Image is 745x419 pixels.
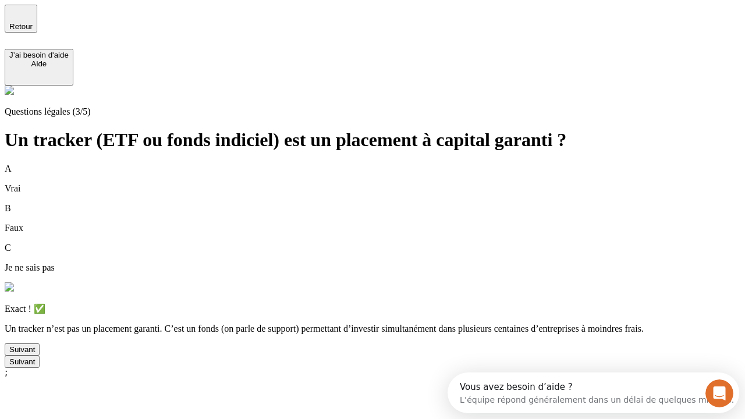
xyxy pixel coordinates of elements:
p: Questions légales (3/5) [5,106,740,117]
p: A [5,164,740,174]
span: Retour [9,22,33,31]
button: Retour [5,5,37,33]
p: Exact ! ✅ [5,303,740,314]
iframe: Intercom live chat discovery launcher [448,372,739,413]
p: C [5,243,740,253]
div: J’ai besoin d'aide [9,51,69,59]
p: Un tracker n’est pas un placement garanti. C’est un fonds (on parle de support) permettant d’inve... [5,324,740,334]
p: Vrai [5,183,740,194]
img: alexis.png [5,86,14,95]
div: L’équipe répond généralement dans un délai de quelques minutes. [12,19,286,31]
button: J’ai besoin d'aideAide [5,49,73,86]
p: B [5,203,740,214]
img: alexis.png [5,282,14,292]
p: Je ne sais pas [5,262,740,273]
div: ; [5,368,740,377]
iframe: Intercom live chat [705,379,733,407]
button: Suivant [5,343,40,356]
h1: Un tracker (ETF ou fonds indiciel) est un placement à capital garanti ? [5,129,740,151]
div: Vous avez besoin d’aide ? [12,10,286,19]
div: Suivant [9,357,35,366]
div: Ouvrir le Messenger Intercom [5,5,321,37]
button: Suivant [5,356,40,368]
p: Faux [5,223,740,233]
div: Aide [9,59,69,68]
div: Suivant [9,345,35,354]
